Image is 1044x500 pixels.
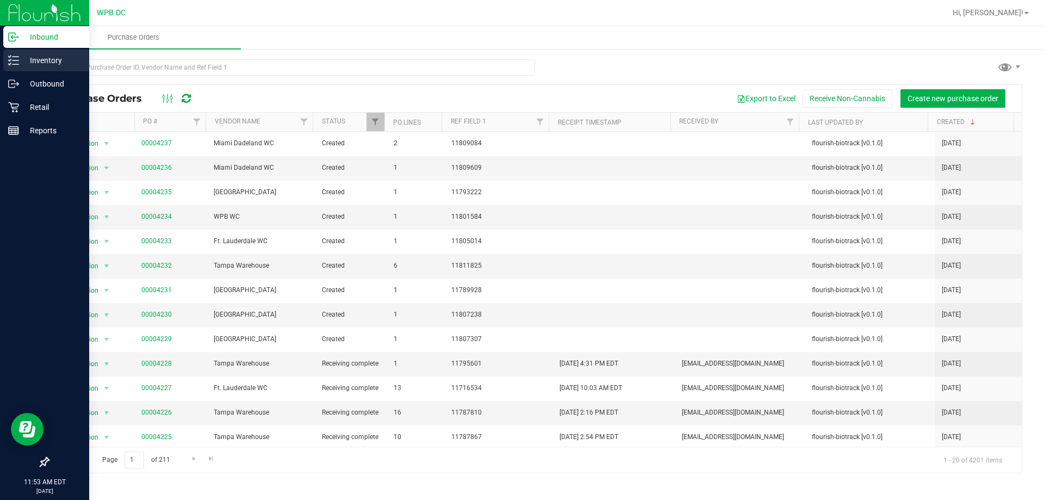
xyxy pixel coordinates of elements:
[322,187,381,197] span: Created
[214,334,309,344] span: [GEOGRAPHIC_DATA]
[214,261,309,271] span: Tampa Warehouse
[394,236,438,246] span: 1
[812,432,929,442] span: flourish-biotrack [v0.1.0]
[215,118,260,125] a: Vendor Name
[942,285,961,295] span: [DATE]
[214,138,309,149] span: Miami Dadeland WC
[393,119,421,126] a: PO Lines
[682,383,799,393] span: [EMAIL_ADDRESS][DOMAIN_NAME]
[451,432,546,442] span: 11787867
[322,383,381,393] span: Receiving complete
[100,307,113,323] span: select
[5,477,84,487] p: 11:53 AM EDT
[214,187,309,197] span: [GEOGRAPHIC_DATA]
[908,94,998,103] span: Create new purchase order
[451,187,546,197] span: 11793222
[322,432,381,442] span: Receiving complete
[935,452,1011,468] span: 1 - 20 of 4201 items
[394,310,438,320] span: 1
[214,359,309,369] span: Tampa Warehouse
[125,452,144,468] input: 1
[141,409,172,416] a: 00004226
[141,213,172,220] a: 00004234
[141,433,172,441] a: 00004225
[942,359,961,369] span: [DATE]
[451,118,486,125] a: Ref Field 1
[900,89,1005,108] button: Create new purchase order
[812,408,929,418] span: flourish-biotrack [v0.1.0]
[942,163,961,173] span: [DATE]
[322,310,381,320] span: Created
[812,138,929,149] span: flourish-biotrack [v0.1.0]
[100,161,113,176] span: select
[214,310,309,320] span: [GEOGRAPHIC_DATA]
[942,236,961,246] span: [DATE]
[451,261,546,271] span: 11811825
[19,77,84,90] p: Outbound
[100,209,113,225] span: select
[394,187,438,197] span: 1
[366,113,384,131] a: Filter
[203,452,219,466] a: Go to the last page
[942,432,961,442] span: [DATE]
[48,59,535,76] input: Search Purchase Order ID, Vendor Name and Ref Field 1
[322,261,381,271] span: Created
[451,334,546,344] span: 11807307
[942,310,961,320] span: [DATE]
[451,408,546,418] span: 11787810
[322,212,381,222] span: Created
[8,55,19,66] inline-svg: Inventory
[214,432,309,442] span: Tampa Warehouse
[19,54,84,67] p: Inventory
[812,383,929,393] span: flourish-biotrack [v0.1.0]
[93,452,179,468] span: Page of 211
[560,359,618,369] span: [DATE] 4:31 PM EDT
[451,163,546,173] span: 11809609
[186,452,202,466] a: Go to the next page
[682,359,799,369] span: [EMAIL_ADDRESS][DOMAIN_NAME]
[214,163,309,173] span: Miami Dadeland WC
[394,212,438,222] span: 1
[100,405,113,421] span: select
[214,383,309,393] span: Ft. Lauderdale WC
[19,30,84,44] p: Inbound
[942,334,961,344] span: [DATE]
[803,89,892,108] button: Receive Non-Cannabis
[100,258,113,274] span: select
[560,432,618,442] span: [DATE] 2:54 PM EDT
[953,8,1023,17] span: Hi, [PERSON_NAME]!
[322,408,381,418] span: Receiving complete
[730,89,803,108] button: Export to Excel
[394,285,438,295] span: 1
[141,188,172,196] a: 00004235
[188,113,206,131] a: Filter
[781,113,799,131] a: Filter
[141,384,172,392] a: 00004227
[97,8,126,17] span: WPB DC
[100,430,113,445] span: select
[141,335,172,343] a: 00004229
[141,360,172,367] a: 00004228
[8,32,19,42] inline-svg: Inbound
[808,119,863,126] a: Last Updated By
[394,138,438,149] span: 2
[100,283,113,298] span: select
[451,310,546,320] span: 11807238
[451,138,546,149] span: 11809084
[682,432,799,442] span: [EMAIL_ADDRESS][DOMAIN_NAME]
[812,310,929,320] span: flourish-biotrack [v0.1.0]
[679,118,718,125] a: Received By
[451,285,546,295] span: 11789928
[214,236,309,246] span: Ft. Lauderdale WC
[451,383,546,393] span: 11716534
[100,356,113,372] span: select
[100,185,113,200] span: select
[322,359,381,369] span: Receiving complete
[558,119,622,126] a: Receipt Timestamp
[141,311,172,318] a: 00004230
[214,212,309,222] span: WPB WC
[214,285,309,295] span: [GEOGRAPHIC_DATA]
[942,261,961,271] span: [DATE]
[322,285,381,295] span: Created
[942,408,961,418] span: [DATE]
